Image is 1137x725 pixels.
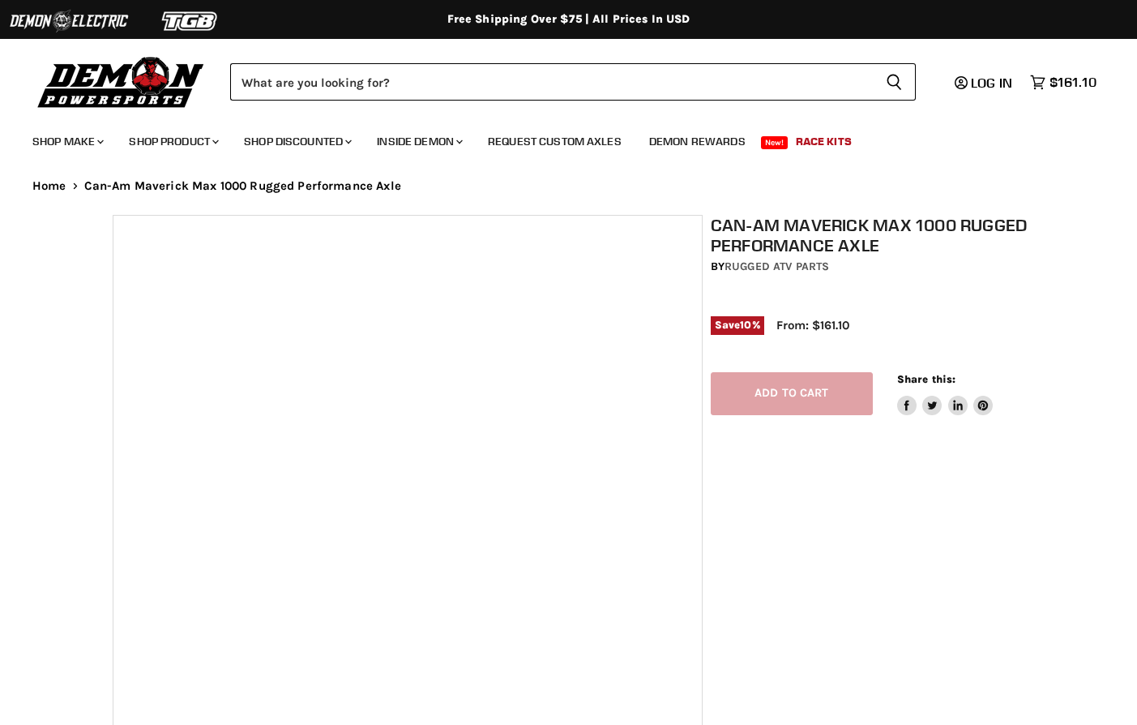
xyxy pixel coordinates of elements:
ul: Main menu [20,118,1092,158]
span: New! [761,136,789,149]
a: Shop Make [20,125,113,158]
span: 10 [740,319,751,331]
a: Rugged ATV Parts [725,260,829,273]
img: Demon Powersports [32,53,210,110]
span: From: $161.10 [776,318,849,332]
span: Share this: [897,373,955,385]
div: by [711,258,1032,276]
a: Race Kits [784,125,864,158]
span: Log in [971,75,1012,91]
img: Demon Electric Logo 2 [8,6,130,36]
a: Shop Discounted [232,125,361,158]
form: Product [230,63,916,101]
span: Save % [711,316,764,334]
span: Can-Am Maverick Max 1000 Rugged Performance Axle [84,179,401,193]
a: $161.10 [1022,71,1105,94]
input: Search [230,63,873,101]
a: Request Custom Axles [476,125,634,158]
a: Inside Demon [365,125,472,158]
a: Log in [947,75,1022,90]
a: Shop Product [117,125,229,158]
span: $161.10 [1049,75,1096,90]
a: Home [32,179,66,193]
a: Demon Rewards [637,125,758,158]
button: Search [873,63,916,101]
img: TGB Logo 2 [130,6,251,36]
h1: Can-Am Maverick Max 1000 Rugged Performance Axle [711,215,1032,255]
aside: Share this: [897,372,994,415]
